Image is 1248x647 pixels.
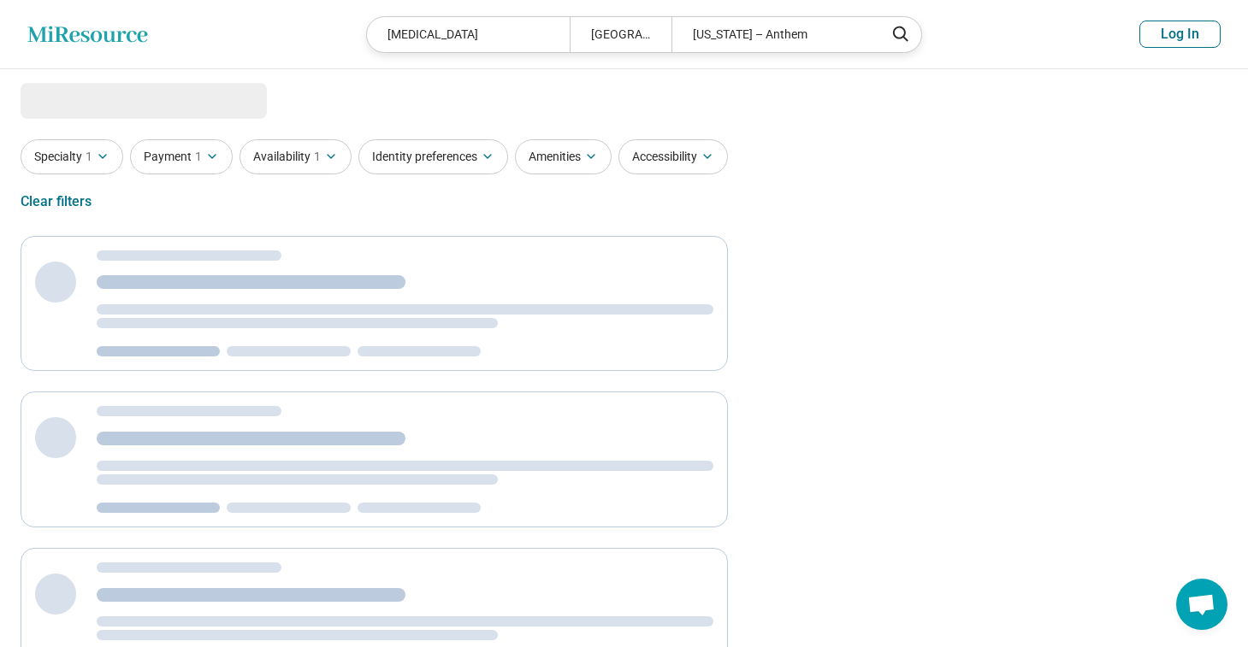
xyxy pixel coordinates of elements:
[358,139,508,174] button: Identity preferences
[671,17,874,52] div: [US_STATE] – Anthem
[21,83,164,117] span: Loading...
[314,148,321,166] span: 1
[195,148,202,166] span: 1
[1176,579,1227,630] div: Open chat
[240,139,352,174] button: Availability1
[570,17,671,52] div: [GEOGRAPHIC_DATA]
[21,181,92,222] div: Clear filters
[515,139,612,174] button: Amenities
[86,148,92,166] span: 1
[130,139,233,174] button: Payment1
[618,139,728,174] button: Accessibility
[1139,21,1221,48] button: Log In
[21,139,123,174] button: Specialty1
[367,17,570,52] div: [MEDICAL_DATA]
